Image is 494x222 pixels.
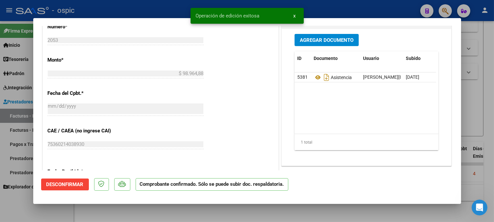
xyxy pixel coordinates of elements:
[300,37,353,43] span: Agregar Documento
[297,74,308,80] span: 5381
[282,29,452,166] div: DOCUMENTACIÓN RESPALDATORIA
[403,51,436,66] datatable-header-cell: Subido
[322,72,331,83] i: Descargar documento
[297,56,301,61] span: ID
[136,178,288,191] p: Comprobante confirmado. Sólo se puede subir doc. respaldatoria.
[46,181,84,187] span: Desconfirmar
[48,23,116,31] p: Número
[48,168,116,176] p: Fecha Recibido
[288,10,301,22] button: x
[294,13,296,19] span: x
[48,127,116,135] p: CAE / CAEA (no ingrese CAI)
[406,74,419,80] span: [DATE]
[41,179,89,190] button: Desconfirmar
[406,56,421,61] span: Subido
[295,134,439,151] div: 1 total
[48,90,116,97] p: Fecha del Cpbt.
[472,200,487,215] iframe: Intercom live chat
[196,13,260,19] span: Operación de edición exitosa
[295,34,359,46] button: Agregar Documento
[314,75,352,80] span: Asistencia
[314,56,338,61] span: Documento
[311,51,360,66] datatable-header-cell: Documento
[48,56,116,64] p: Monto
[360,51,403,66] datatable-header-cell: Usuario
[363,56,379,61] span: Usuario
[295,51,311,66] datatable-header-cell: ID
